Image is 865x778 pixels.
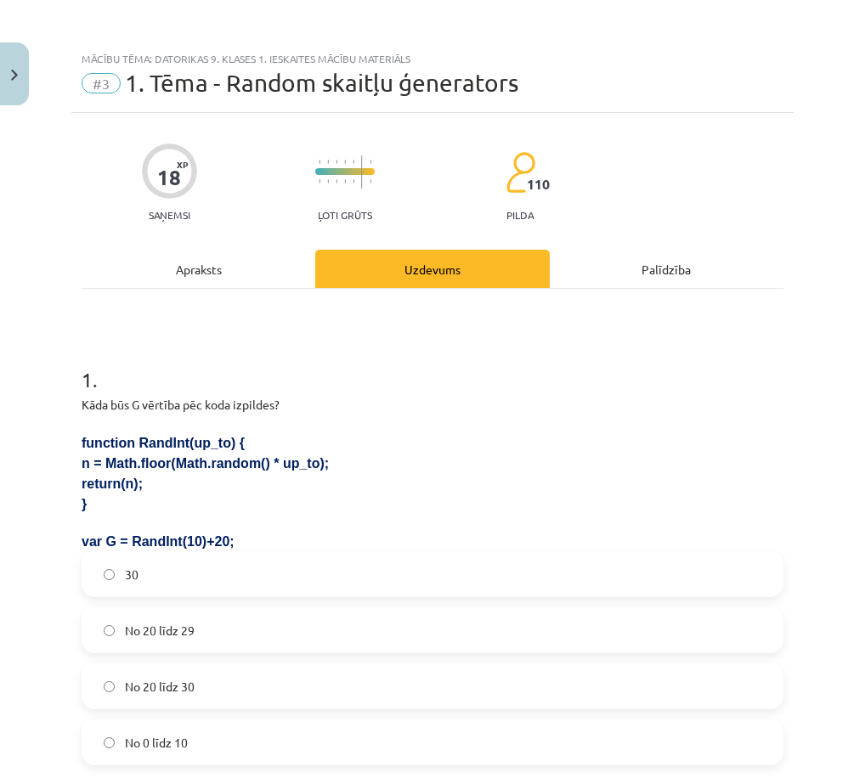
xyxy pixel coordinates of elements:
input: 30 [104,569,115,580]
p: Saņemsi [142,209,197,221]
h1: 1 . [82,338,783,391]
img: icon-short-line-57e1e144782c952c97e751825c79c345078a6d821885a25fce030b3d8c18986b.svg [327,179,329,183]
input: No 20 līdz 30 [104,681,115,692]
input: No 20 līdz 29 [104,625,115,636]
span: No 20 līdz 30 [125,678,195,696]
span: function RandInt(up_to) { [82,436,245,450]
div: Mācību tēma: Datorikas 9. klases 1. ieskaites mācību materiāls [82,53,783,65]
img: students-c634bb4e5e11cddfef0936a35e636f08e4e9abd3cc4e673bd6f9a4125e45ecb1.svg [506,151,535,194]
img: icon-short-line-57e1e144782c952c97e751825c79c345078a6d821885a25fce030b3d8c18986b.svg [353,179,354,183]
span: 30 [125,566,139,583]
input: No 0 līdz 10 [104,737,115,748]
div: 18 [157,166,181,189]
span: } [82,497,87,511]
img: icon-short-line-57e1e144782c952c97e751825c79c345078a6d821885a25fce030b3d8c18986b.svg [319,179,320,183]
img: icon-short-line-57e1e144782c952c97e751825c79c345078a6d821885a25fce030b3d8c18986b.svg [327,160,329,164]
img: icon-short-line-57e1e144782c952c97e751825c79c345078a6d821885a25fce030b3d8c18986b.svg [336,179,337,183]
p: Ļoti grūts [318,209,372,221]
span: No 20 līdz 29 [125,622,195,640]
img: icon-short-line-57e1e144782c952c97e751825c79c345078a6d821885a25fce030b3d8c18986b.svg [344,160,346,164]
p: pilda [506,209,534,221]
img: icon-short-line-57e1e144782c952c97e751825c79c345078a6d821885a25fce030b3d8c18986b.svg [370,179,371,183]
span: var G = RandInt(10)+20; [82,534,235,549]
img: icon-short-line-57e1e144782c952c97e751825c79c345078a6d821885a25fce030b3d8c18986b.svg [353,160,354,164]
span: n = Math.floor(Math.random() * up_to); [82,456,329,471]
img: icon-short-line-57e1e144782c952c97e751825c79c345078a6d821885a25fce030b3d8c18986b.svg [319,160,320,164]
p: Kāda būs G vērtība pēc koda izpildes? [82,396,783,414]
img: icon-short-line-57e1e144782c952c97e751825c79c345078a6d821885a25fce030b3d8c18986b.svg [336,160,337,164]
span: No 0 līdz 10 [125,734,188,752]
span: XP [177,160,188,169]
div: Apraksts [82,250,315,288]
img: icon-long-line-d9ea69661e0d244f92f715978eff75569469978d946b2353a9bb055b3ed8787d.svg [361,155,363,189]
img: icon-short-line-57e1e144782c952c97e751825c79c345078a6d821885a25fce030b3d8c18986b.svg [344,179,346,183]
div: Uzdevums [315,250,549,288]
span: 1. Tēma - Random skaitļu ģenerators [125,69,518,97]
span: return(n); [82,476,143,491]
img: icon-short-line-57e1e144782c952c97e751825c79c345078a6d821885a25fce030b3d8c18986b.svg [370,160,371,164]
span: 110 [527,177,550,192]
img: icon-close-lesson-0947bae3869378f0d4975bcd49f059093ad1ed9edebbc8119c70593378902aed.svg [11,70,18,81]
span: #3 [82,73,121,93]
div: Palīdzība [550,250,783,288]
